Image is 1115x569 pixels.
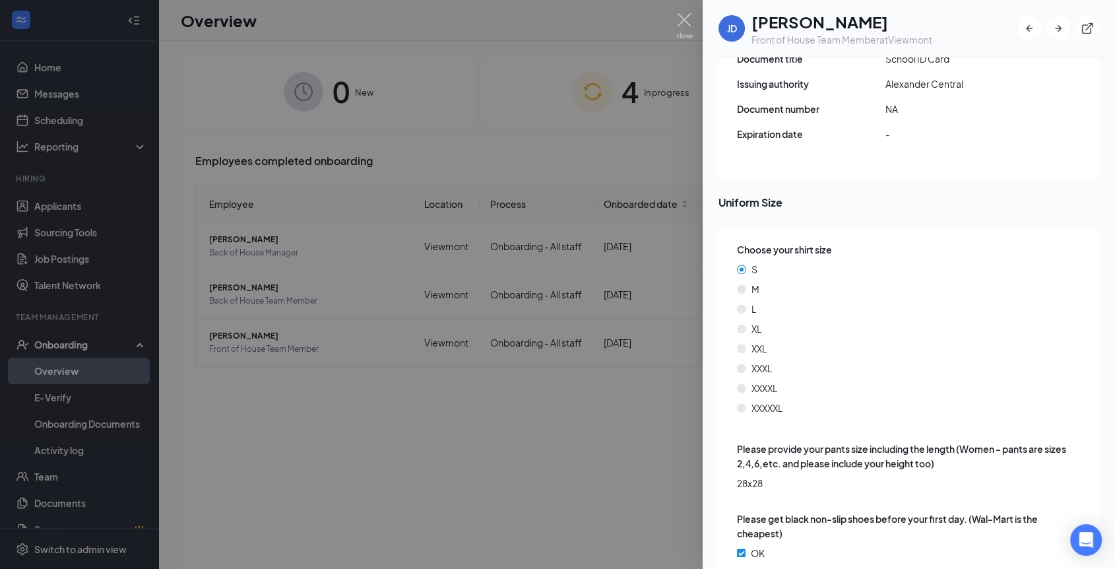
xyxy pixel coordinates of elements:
[751,341,767,356] span: XXL
[885,127,1034,141] span: -
[737,127,885,141] span: Expiration date
[737,512,1083,541] span: Please get black non-slip shoes before your first day. (Wal-Mart is the cheapest)
[751,262,757,277] span: S
[751,302,756,316] span: L
[1023,22,1036,35] svg: ArrowLeftNew
[751,321,761,336] span: XL
[885,77,1034,91] span: Alexander Central
[737,442,1083,471] span: Please provide your pants size including the length (Women - pants are sizes 2,4,6,etc. and pleas...
[885,102,1034,116] span: NA
[1017,17,1041,40] button: ArrowLeftNew
[718,194,1099,211] span: Uniform Size
[737,51,885,66] span: Document title
[751,33,932,46] div: Front of House Team Member at Viewmont
[885,51,1034,66] span: School ID Card
[737,242,832,257] span: Choose your shirt size
[751,381,777,395] span: XXXXL
[737,476,1083,490] span: 28x28
[1070,524,1102,556] div: Open Intercom Messenger
[751,282,759,296] span: M
[751,11,932,33] h1: [PERSON_NAME]
[737,77,885,91] span: Issuing authority
[1052,22,1065,35] svg: ArrowRight
[751,401,782,415] span: XXXXXL
[1046,17,1070,40] button: ArrowRight
[751,546,765,560] span: OK
[1081,22,1094,35] svg: ExternalLink
[1075,17,1099,40] button: ExternalLink
[737,102,885,116] span: Document number
[727,22,737,35] div: JD
[751,361,772,376] span: XXXL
